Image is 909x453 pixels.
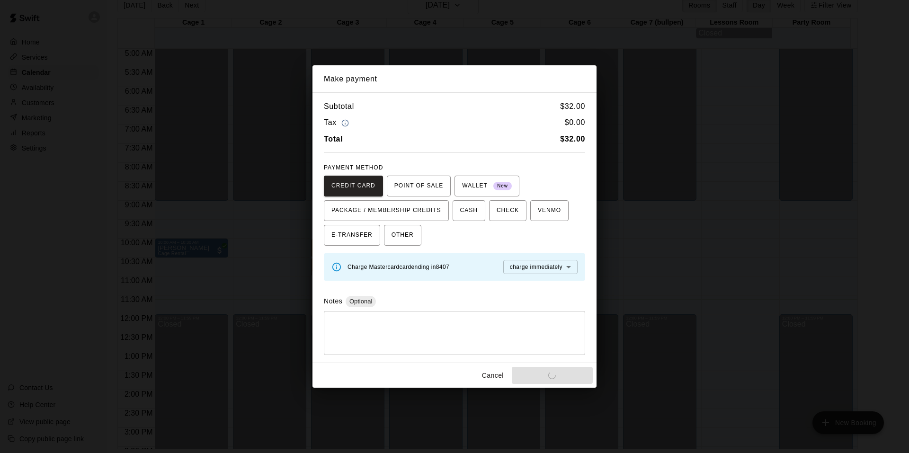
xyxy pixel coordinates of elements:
[346,298,376,305] span: Optional
[493,180,512,193] span: New
[510,264,562,270] span: charge immediately
[324,297,342,305] label: Notes
[331,203,441,218] span: PACKAGE / MEMBERSHIP CREDITS
[460,203,478,218] span: CASH
[324,116,351,129] h6: Tax
[462,178,512,194] span: WALLET
[384,225,421,246] button: OTHER
[331,178,375,194] span: CREDIT CARD
[348,264,449,270] span: Charge Mastercard card ending in 8407
[538,203,561,218] span: VENMO
[497,203,519,218] span: CHECK
[324,225,380,246] button: E-TRANSFER
[324,176,383,196] button: CREDIT CARD
[324,164,383,171] span: PAYMENT METHOD
[454,176,519,196] button: WALLET New
[489,200,526,221] button: CHECK
[478,367,508,384] button: Cancel
[530,200,569,221] button: VENMO
[387,176,451,196] button: POINT OF SALE
[565,116,585,129] h6: $ 0.00
[394,178,443,194] span: POINT OF SALE
[560,100,585,113] h6: $ 32.00
[560,135,585,143] b: $ 32.00
[312,65,597,93] h2: Make payment
[331,228,373,243] span: E-TRANSFER
[324,200,449,221] button: PACKAGE / MEMBERSHIP CREDITS
[324,135,343,143] b: Total
[324,100,354,113] h6: Subtotal
[392,228,414,243] span: OTHER
[453,200,485,221] button: CASH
